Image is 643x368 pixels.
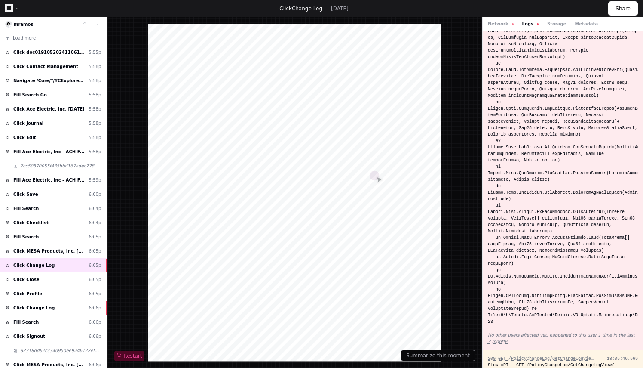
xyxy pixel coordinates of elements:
[89,205,101,212] div: 6:04p
[13,77,86,84] span: Navigate /Core/*/YCExplorerPage.aspx
[488,333,635,344] app-text-suspense: No other users affected yet, happened to this user 1 time in the last 3 months
[13,305,55,311] span: Click Change Log
[13,362,86,368] span: Click MESA Products, Inc. [DATE]
[89,191,101,198] div: 6:00p
[89,120,101,127] div: 5:58p
[89,333,101,340] div: 6:06p
[89,134,101,141] div: 5:58p
[13,92,47,98] span: Fill Search Go
[6,22,12,27] img: 15.svg
[292,6,322,12] span: Change Log
[522,21,539,27] button: Logs
[13,319,39,325] span: Fill Search
[13,262,55,269] span: Click Change Log
[13,106,85,112] span: Click Ace Electric, Inc. [DATE]
[89,262,101,269] div: 6:05p
[331,5,349,12] p: [DATE]
[116,353,142,359] span: Restart
[13,49,86,56] span: Click doc01910520241106111409.pdf
[13,35,36,41] span: Load more
[488,356,596,361] span: 200 GET /PolicyChangeLog/GetChangeLogView/
[13,333,45,340] span: Click Signout
[89,291,101,297] div: 6:05p
[89,63,101,70] div: 5:58p
[20,347,101,354] span: 82318dd62cc34095bee9246122efe812
[488,332,638,345] a: No other users affected yet, happened to this user 1 time in the last 3 months
[13,177,86,183] span: Fill Ace Electric, Inc - ACH Form Needs Clarification
[89,77,101,84] div: 5:58p
[114,351,144,361] button: Restart
[89,234,101,240] div: 6:05p
[13,148,86,155] span: Fill Ace Electric, Inc - ACH Form Needs Clarification
[89,276,101,283] div: 6:05p
[401,350,475,361] button: Summarize this moment
[89,248,101,254] div: 6:05p
[89,49,101,56] div: 5:55p
[14,22,33,27] a: mramos
[279,6,292,12] span: Click
[13,248,86,254] span: Click MESA Products, Inc. [DATE]
[20,163,101,169] span: 7cc50870055f435bbd167adec22837fc
[13,63,78,70] span: Click Contact Management
[13,205,39,212] span: Fill Search
[89,305,101,311] div: 6:06p
[488,21,514,27] button: Network
[13,191,38,198] span: Click Save
[608,1,638,16] button: Share
[89,177,101,183] div: 5:59p
[89,319,101,325] div: 6:06p
[13,120,43,127] span: Click Journal
[13,220,49,226] span: Click Checklist
[89,92,101,98] div: 5:58p
[89,220,101,226] div: 6:04p
[13,291,42,297] span: Click Profile
[89,362,101,368] div: 6:06p
[13,276,40,283] span: Click Close
[575,21,598,27] button: Metadata
[89,106,101,112] div: 5:58p
[13,234,39,240] span: Fill Search
[547,21,566,27] button: Storage
[607,356,638,362] div: 18:05:46.569
[13,134,36,141] span: Click Edit
[89,148,101,155] div: 5:58p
